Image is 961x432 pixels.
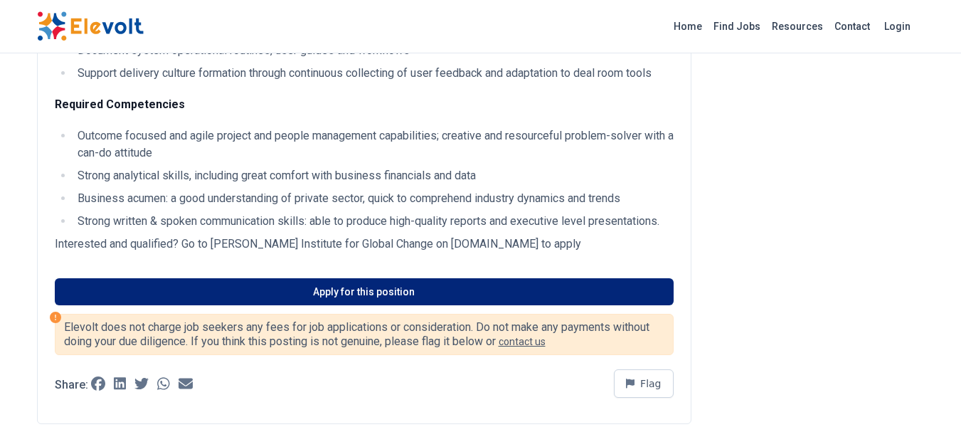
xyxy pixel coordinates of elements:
a: contact us [499,336,546,347]
img: Elevolt [37,11,144,41]
li: Outcome focused and agile project and people management capabilities; creative and resourceful pr... [73,127,674,162]
strong: Required Competencies [55,98,185,111]
li: Business acumen: a good understanding of private sector, quick to comprehend industry dynamics an... [73,190,674,207]
a: Contact [829,15,876,38]
iframe: Chat Widget [890,364,961,432]
li: Strong written & spoken communication skills: able to produce high-quality reports and executive ... [73,213,674,230]
li: Strong analytical skills, including great comfort with business financials and data [73,167,674,184]
a: Resources [766,15,829,38]
button: Flag [614,369,674,398]
p: Share: [55,379,88,391]
a: Home [668,15,708,38]
p: Elevolt does not charge job seekers any fees for job applications or consideration. Do not make a... [64,320,664,349]
p: Interested and qualified? Go to [PERSON_NAME] Institute for Global Change on [DOMAIN_NAME] to apply [55,236,674,253]
li: Support delivery culture formation through continuous collecting of user feedback and adaptation ... [73,65,674,82]
a: Find Jobs [708,15,766,38]
a: Apply for this position [55,278,674,305]
a: Login [876,12,919,41]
